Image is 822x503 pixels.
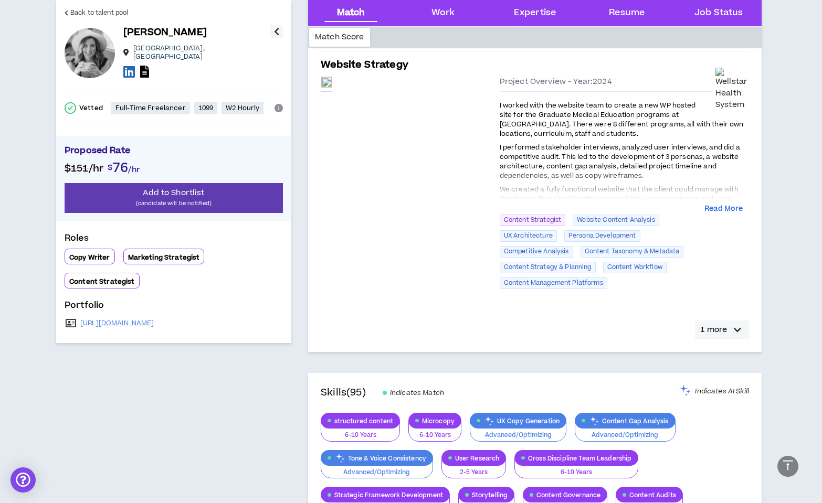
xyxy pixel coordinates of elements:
[226,104,259,112] p: W2 Hourly
[616,491,682,499] p: Content Audits
[65,232,283,249] p: Roles
[321,417,399,425] p: structured content
[500,277,607,289] span: Content Management Platforms
[10,467,36,493] div: Open Intercom Messenger
[500,101,744,138] span: I worked with the website team to create a new WP hosted site for the Graduate Medical Education ...
[321,422,400,442] button: 6-10 Years
[704,204,743,215] button: Read More
[448,468,499,477] p: 2-5 Years
[133,44,270,61] p: [GEOGRAPHIC_DATA] , [GEOGRAPHIC_DATA]
[115,104,186,112] p: Full-Time Freelancer
[69,253,110,262] p: Copy Writer
[582,431,668,440] p: Advanced/Optimizing
[442,454,505,462] p: User Research
[80,319,154,327] a: [URL][DOMAIN_NAME]
[328,431,393,440] p: 6-10 Years
[695,387,749,395] span: Indicates AI Skill
[321,386,366,400] h4: Skills (95)
[695,320,749,339] button: 1 more
[65,28,115,78] div: Kate R.
[514,6,556,20] div: Expertise
[700,324,727,336] p: 1 more
[459,491,514,499] p: Storytelling
[441,459,506,479] button: 2-5 Years
[198,104,214,112] p: 1099
[603,262,667,273] span: Content Workflow
[65,144,283,160] p: Proposed Rate
[70,8,128,18] span: Back to talent pool
[431,6,455,20] div: Work
[321,58,408,72] h5: Website Strategy
[65,102,76,114] span: check-circle
[470,422,566,442] button: Advanced/Optimizing
[69,277,135,286] p: Content Strategist
[609,6,645,20] div: Resume
[500,77,612,87] span: Project Overview - Year: 2024
[575,422,675,442] button: Advanced/Optimizing
[694,6,743,20] div: Job Status
[515,454,638,462] p: Cross Discipline Team Leadership
[321,491,449,499] p: Strategic Framework Development
[309,28,370,47] div: Match Score
[65,162,103,176] span: $151 /hr
[500,230,557,242] span: UX Architecture
[477,431,560,440] p: Advanced/Optimizing
[337,6,365,20] div: Match
[65,183,283,213] button: Add to Shortlist(candidate will be notified)
[470,417,566,425] p: UX Copy Generation
[514,459,638,479] button: 6-10 Years
[112,159,128,177] span: 76
[128,253,200,262] p: Marketing Strategist
[408,422,461,442] button: 6-10 Years
[523,491,607,499] p: Content Governance
[521,468,631,477] p: 6-10 Years
[128,164,140,175] span: /hr
[123,25,207,40] p: [PERSON_NAME]
[409,417,461,425] p: Microcopy
[500,246,573,258] span: Competitive Analysis
[782,459,794,472] span: vertical-align-top
[390,389,444,397] span: Indicates Match
[79,104,103,112] p: Vetted
[500,262,596,273] span: Content Strategy & Planning
[108,162,112,173] span: $
[500,215,566,226] span: Content Strategist
[500,143,740,180] span: I performed stakeholder interviews, analyzed user interviews, and did a competitive audit. This l...
[415,431,455,440] p: 6-10 Years
[321,454,433,462] p: Tone & Voice Consistency
[65,198,283,208] p: (candidate will be notified)
[573,215,659,226] span: Website Content Analysis
[575,417,675,425] p: Content Gap Analysis
[564,230,640,242] span: Persona Development
[65,299,283,316] p: Portfolio
[328,468,426,477] p: Advanced/Optimizing
[143,187,204,198] span: Add to Shortlist
[321,459,433,479] button: Advanced/Optimizing
[275,104,283,112] span: info-circle
[715,68,749,111] img: Wellstar Health System
[581,246,684,258] span: Content Taxonomy & Metadata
